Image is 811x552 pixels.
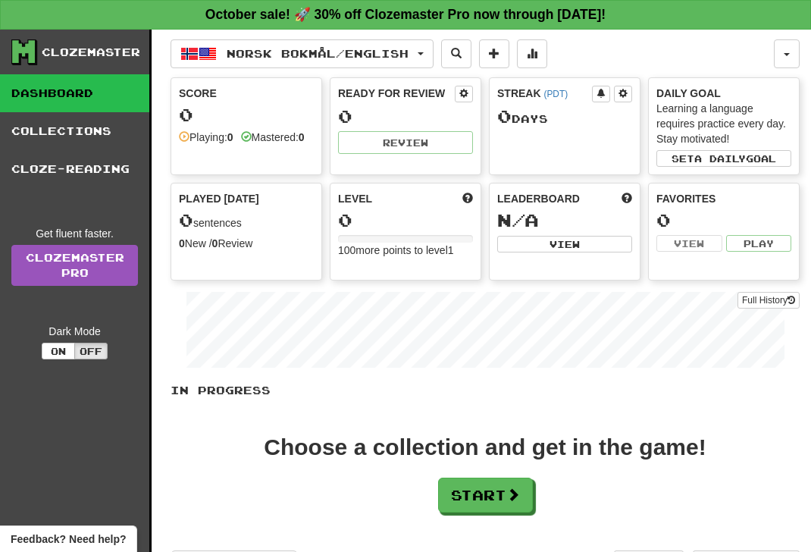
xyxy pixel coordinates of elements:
[179,211,314,231] div: sentences
[622,191,632,206] span: This week in points, UTC
[179,237,185,249] strong: 0
[338,131,473,154] button: Review
[656,86,791,101] div: Daily Goal
[656,150,791,167] button: Seta dailygoal
[497,105,512,127] span: 0
[694,153,746,164] span: a daily
[438,478,533,513] button: Start
[212,237,218,249] strong: 0
[497,191,580,206] span: Leaderboard
[338,191,372,206] span: Level
[497,86,592,101] div: Streak
[42,45,140,60] div: Clozemaster
[205,7,606,22] strong: October sale! 🚀 30% off Clozemaster Pro now through [DATE]!
[338,107,473,126] div: 0
[497,209,539,231] span: N/A
[479,39,509,68] button: Add sentence to collection
[338,86,455,101] div: Ready for Review
[497,107,632,127] div: Day s
[11,324,138,339] div: Dark Mode
[179,130,233,145] div: Playing:
[517,39,547,68] button: More stats
[299,131,305,143] strong: 0
[227,47,409,60] span: Norsk bokmål / English
[338,243,473,258] div: 100 more points to level 1
[179,236,314,251] div: New / Review
[171,39,434,68] button: Norsk bokmål/English
[462,191,473,206] span: Score more points to level up
[656,211,791,230] div: 0
[441,39,471,68] button: Search sentences
[74,343,108,359] button: Off
[726,235,792,252] button: Play
[656,101,791,146] div: Learning a language requires practice every day. Stay motivated!
[11,226,138,241] div: Get fluent faster.
[264,436,706,459] div: Choose a collection and get in the game!
[656,191,791,206] div: Favorites
[543,89,568,99] a: (PDT)
[656,235,722,252] button: View
[11,245,138,286] a: ClozemasterPro
[497,236,632,252] button: View
[179,86,314,101] div: Score
[179,209,193,231] span: 0
[338,211,473,230] div: 0
[11,532,126,547] span: Open feedback widget
[241,130,305,145] div: Mastered:
[737,292,800,309] button: Full History
[179,191,259,206] span: Played [DATE]
[42,343,75,359] button: On
[227,131,233,143] strong: 0
[179,105,314,124] div: 0
[171,383,800,398] p: In Progress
